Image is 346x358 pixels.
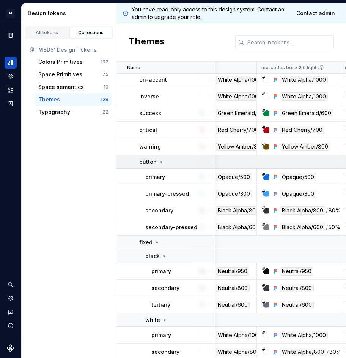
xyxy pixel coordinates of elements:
div: Green Emerald/600 [216,109,269,117]
div: Neutral/800 [280,284,314,292]
div: Opaque/500 [216,173,252,181]
div: 10 [104,84,109,90]
p: fixed [139,239,153,246]
div: / [326,223,328,231]
p: inverse [139,93,159,100]
div: MBDS: Design Tokens [38,46,109,54]
button: Search ⌘K [5,279,17,291]
div: White Alpha/800 [216,348,262,356]
div: Design tokens [28,10,113,17]
div: White Alpha/1000 [280,76,328,84]
div: Collections [72,30,110,36]
div: White Alpha/800 [280,348,326,356]
p: primary [151,268,171,275]
div: Neutral/800 [216,284,250,292]
input: Search in tokens... [244,35,334,49]
p: success [139,109,161,117]
p: You have read-only access to this design system. Contact an admin to upgrade your role. [132,6,288,21]
p: primary [151,331,171,339]
a: Settings [5,292,17,304]
div: Green Emerald/600 [280,109,333,117]
span: Contact admin [296,10,335,17]
div: White Alpha/1000 [216,331,264,339]
button: Colors Primitives192 [35,56,112,68]
div: All tokens [28,30,66,36]
button: Themes128 [35,93,112,106]
div: / [326,206,328,215]
div: Yellow Amber/800 [280,143,330,151]
div: Neutral/950 [216,267,249,276]
div: Red Cherry/700 [280,126,324,134]
p: button [139,158,157,166]
div: / [327,348,329,356]
p: mercedes benz 2.0 light [261,65,316,71]
p: secondary [151,348,179,356]
div: Colors Primitives [38,58,83,66]
div: 75 [102,71,109,78]
h2: Themes [129,35,165,49]
div: Themes [38,96,60,103]
button: Space Primitives75 [35,68,112,81]
a: Components [5,70,17,82]
div: Black Alpha/600 [216,223,261,231]
div: Typography [38,108,70,116]
a: Documentation [5,29,17,41]
div: White Alpha/1000 [280,92,328,101]
svg: Supernova Logo [7,344,14,352]
div: 22 [102,109,109,115]
p: Name [127,65,140,71]
a: Storybook stories [5,98,17,110]
p: secondary [145,207,173,214]
button: M [2,5,20,21]
p: on-accent [139,76,167,84]
a: Contact admin [291,6,340,20]
div: Yellow Amber/800 [216,143,266,151]
div: White Alpha/1000 [216,76,264,84]
div: 128 [101,97,109,103]
p: black [145,252,160,260]
p: secondary-pressed [145,223,197,231]
div: 50% [329,223,340,231]
div: White Alpha/1000 [216,92,264,101]
div: 80% [329,348,341,356]
button: Typography22 [35,106,112,118]
div: Neutral/950 [280,267,313,276]
p: primary-pressed [145,190,189,198]
div: 192 [101,59,109,65]
p: primary [145,173,165,181]
button: Space semantics10 [35,81,112,93]
div: Space Primitives [38,71,82,78]
p: secondary [151,284,179,292]
div: 80% [329,206,341,215]
p: white [145,316,160,324]
p: warning [139,143,161,150]
div: Opaque/300 [280,190,316,198]
div: M [6,9,15,18]
div: Neutral/600 [280,301,314,309]
p: tertiary [151,301,170,309]
div: Black Alpha/800 [280,206,325,215]
div: Black Alpha/800 [216,206,261,215]
p: critical [139,126,157,134]
button: Contact support [5,306,17,318]
div: Red Cherry/700 [216,126,260,134]
a: Design tokens [5,57,17,69]
div: White Alpha/1000 [280,331,328,339]
div: Black Alpha/600 [280,223,325,231]
div: Opaque/300 [216,190,252,198]
a: Assets [5,84,17,96]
